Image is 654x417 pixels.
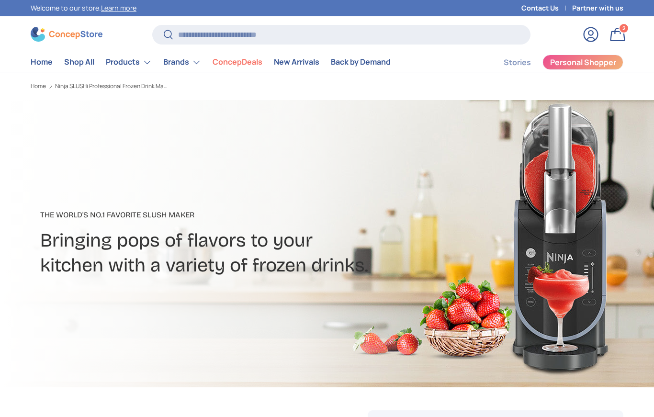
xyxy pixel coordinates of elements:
summary: Products [100,53,158,72]
a: Partner with us [572,3,623,13]
span: Personal Shopper [550,58,616,66]
a: ConcepDeals [213,53,262,71]
a: Brands [163,53,201,72]
a: Home [31,83,46,89]
p: The World's No.1 Favorite Slush Maker [40,209,408,221]
span: 2 [622,24,626,32]
a: Shop All [64,53,94,71]
a: Home [31,53,53,71]
img: ConcepStore [31,27,102,42]
a: Contact Us [521,3,572,13]
nav: Secondary [481,53,623,72]
h2: Bringing pops of flavors to your kitchen with a variety of frozen drinks. [40,228,408,278]
nav: Breadcrumbs [31,82,345,90]
a: Learn more [101,3,136,12]
a: Back by Demand [331,53,391,71]
a: Stories [504,53,531,72]
a: Products [106,53,152,72]
a: Ninja SLUSHi Professional Frozen Drink Maker [55,83,170,89]
a: New Arrivals [274,53,319,71]
a: Personal Shopper [542,55,623,70]
p: Welcome to our store. [31,3,136,13]
nav: Primary [31,53,391,72]
summary: Brands [158,53,207,72]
